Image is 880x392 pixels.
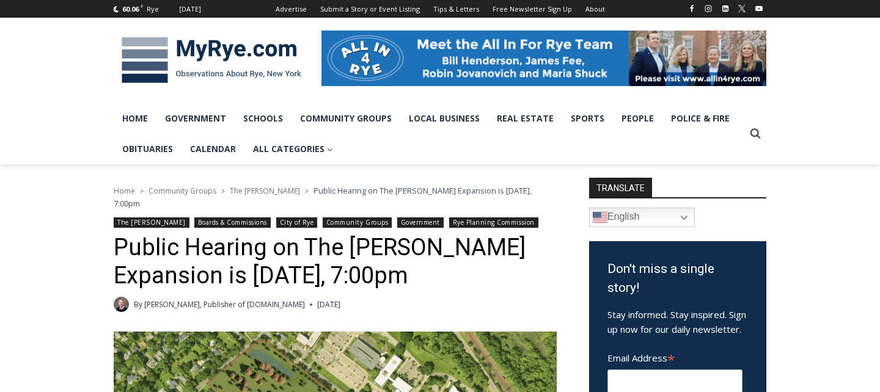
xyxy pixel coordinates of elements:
a: Linkedin [718,1,733,16]
span: Public Hearing on The [PERSON_NAME] Expansion is [DATE], 7:00pm [114,185,532,208]
a: Schools [235,103,291,134]
span: By [134,299,142,310]
a: Home [114,186,135,196]
a: All Categories [244,134,342,164]
a: City of Rye [276,217,318,228]
nav: Breadcrumbs [114,184,557,209]
nav: Primary Navigation [114,103,744,165]
a: Home [114,103,156,134]
span: > [221,187,225,195]
a: Boards & Commissions [194,217,271,228]
label: Email Address [607,346,743,368]
a: People [613,103,662,134]
a: Real Estate [488,103,562,134]
a: Sports [562,103,613,134]
a: Community Groups [291,103,400,134]
img: en [593,210,607,225]
div: [DATE] [179,4,201,15]
a: Facebook [684,1,699,16]
span: F [141,2,144,9]
h3: Don't miss a single story! [607,260,748,298]
span: All Categories [253,142,333,156]
time: [DATE] [317,299,340,310]
img: All in for Rye [321,31,766,85]
img: MyRye.com [114,29,309,92]
span: > [305,187,309,195]
span: > [140,187,144,195]
span: 60.06 [122,4,139,13]
a: Author image [114,297,129,312]
a: Obituaries [114,134,182,164]
a: [PERSON_NAME], Publisher of [DOMAIN_NAME] [144,299,305,310]
button: View Search Form [744,123,766,145]
a: The [PERSON_NAME] [114,217,189,228]
a: Government [397,217,444,228]
a: Police & Fire [662,103,738,134]
a: Government [156,103,235,134]
a: YouTube [752,1,766,16]
a: Local Business [400,103,488,134]
h1: Public Hearing on The [PERSON_NAME] Expansion is [DATE], 7:00pm [114,234,557,289]
p: Stay informed. Stay inspired. Sign up now for our daily newsletter. [607,307,748,336]
a: English [589,208,695,227]
div: Rye [147,4,159,15]
a: Community Groups [323,217,392,228]
a: The [PERSON_NAME] [230,186,300,196]
strong: TRANSLATE [589,178,652,197]
a: Instagram [701,1,716,16]
a: Community Groups [148,186,216,196]
a: Rye Planning Commission [449,217,538,228]
a: Calendar [182,134,244,164]
a: X [735,1,749,16]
